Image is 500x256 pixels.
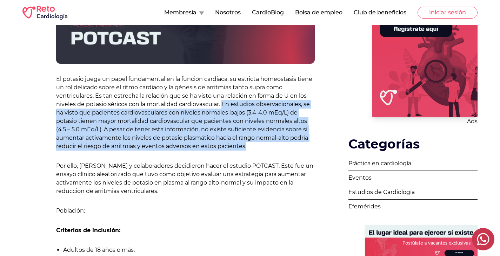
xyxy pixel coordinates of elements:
a: Eventos [348,171,478,185]
button: Club de beneficios [354,8,406,17]
p: Por ello, [PERSON_NAME] y colaboradores decidieron hacer el estudio POTCAST. Éste fue un ensayo c... [56,162,315,195]
p: El potasio juega un papel fundamental en la función cardiaca, su estricta homeostasis tiene un ro... [56,75,315,151]
button: CardioBlog [252,8,284,17]
strong: Criterios de inclusión: [56,227,120,234]
a: Efemérides [348,200,478,214]
button: Membresía [164,8,204,17]
button: Iniciar sesión [418,7,478,19]
img: RETO Cardio Logo [22,6,67,20]
h2: Categorías [348,137,478,151]
p: Población: [56,207,315,215]
a: Estudios de Cardiología [348,185,478,200]
button: Bolsa de empleo [295,8,342,17]
a: Práctica en cardiología [348,157,478,171]
button: Nosotros [215,8,241,17]
li: Adultos de 18 años o más. [63,246,315,254]
p: Ads [372,117,478,126]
